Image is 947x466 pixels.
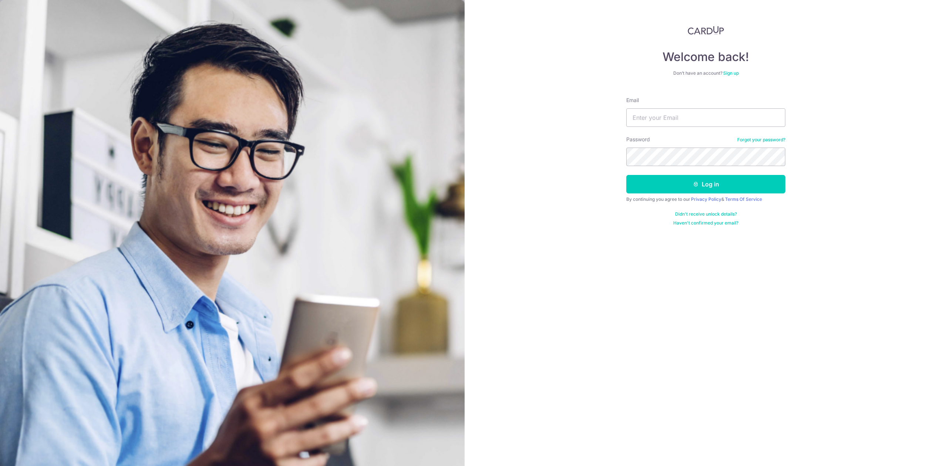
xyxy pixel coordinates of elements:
[737,137,785,143] a: Forgot your password?
[688,26,724,35] img: CardUp Logo
[725,196,762,202] a: Terms Of Service
[626,70,785,76] div: Don’t have an account?
[626,108,785,127] input: Enter your Email
[626,175,785,193] button: Log in
[691,196,721,202] a: Privacy Policy
[626,196,785,202] div: By continuing you agree to our &
[723,70,739,76] a: Sign up
[626,97,639,104] label: Email
[673,220,738,226] a: Haven't confirmed your email?
[626,50,785,64] h4: Welcome back!
[626,136,650,143] label: Password
[675,211,737,217] a: Didn't receive unlock details?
